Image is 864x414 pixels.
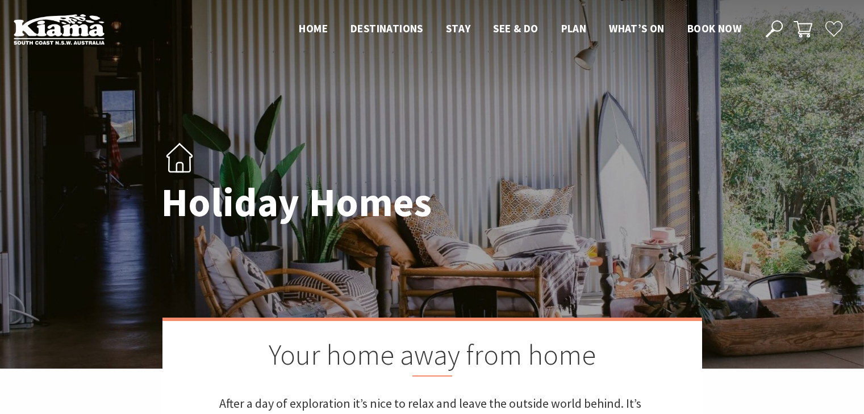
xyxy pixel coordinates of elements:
[687,22,741,35] span: Book now
[161,181,482,225] h1: Holiday Homes
[561,22,587,35] span: Plan
[219,338,645,377] h2: Your home away from home
[287,20,753,39] nav: Main Menu
[350,22,423,35] span: Destinations
[609,22,665,35] span: What’s On
[493,22,538,35] span: See & Do
[14,14,105,45] img: Kiama Logo
[446,22,471,35] span: Stay
[299,22,328,35] span: Home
